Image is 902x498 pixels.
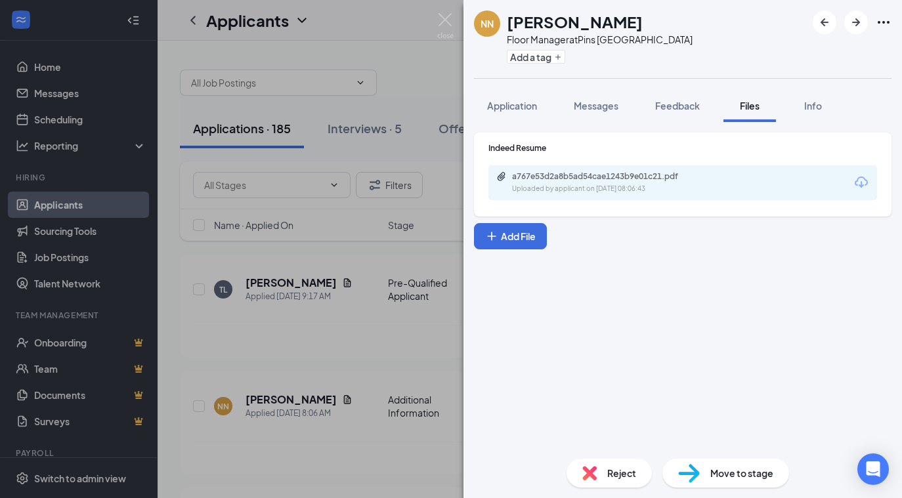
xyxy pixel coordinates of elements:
[574,100,618,112] span: Messages
[496,171,709,194] a: Paperclipa767e53d2a8b5ad54cae1243b9e01c21.pdfUploaded by applicant on [DATE] 08:06:43
[507,33,693,46] div: Floor Manager at Pins [GEOGRAPHIC_DATA]
[853,175,869,190] svg: Download
[487,100,537,112] span: Application
[474,223,547,249] button: Add FilePlus
[607,466,636,480] span: Reject
[488,142,877,154] div: Indeed Resume
[817,14,832,30] svg: ArrowLeftNew
[710,466,773,480] span: Move to stage
[481,17,494,30] div: NN
[844,10,868,34] button: ArrowRight
[813,10,836,34] button: ArrowLeftNew
[507,10,643,33] h1: [PERSON_NAME]
[512,184,709,194] div: Uploaded by applicant on [DATE] 08:06:43
[496,171,507,182] svg: Paperclip
[740,100,760,112] span: Files
[848,14,864,30] svg: ArrowRight
[512,171,696,182] div: a767e53d2a8b5ad54cae1243b9e01c21.pdf
[655,100,700,112] span: Feedback
[554,53,562,61] svg: Plus
[485,230,498,243] svg: Plus
[857,453,889,485] div: Open Intercom Messenger
[804,100,822,112] span: Info
[876,14,891,30] svg: Ellipses
[507,50,565,64] button: PlusAdd a tag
